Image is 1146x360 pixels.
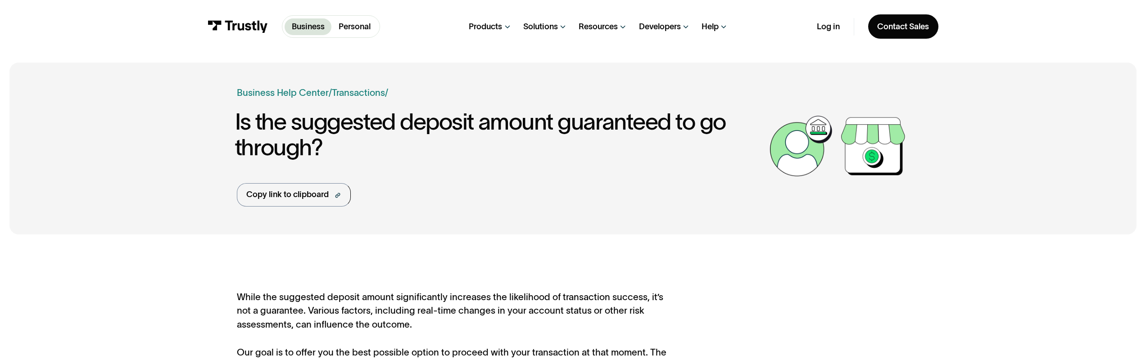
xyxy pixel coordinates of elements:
[292,21,325,33] p: Business
[208,20,268,33] img: Trustly Logo
[469,22,502,32] div: Products
[246,189,329,201] div: Copy link to clipboard
[877,22,929,32] div: Contact Sales
[331,18,377,35] a: Personal
[329,86,332,100] div: /
[868,14,938,39] a: Contact Sales
[332,87,385,98] a: Transactions
[579,22,618,32] div: Resources
[237,183,351,207] a: Copy link to clipboard
[817,22,840,32] a: Log in
[285,18,331,35] a: Business
[702,22,719,32] div: Help
[639,22,681,32] div: Developers
[237,86,329,100] a: Business Help Center
[339,21,371,33] p: Personal
[523,22,558,32] div: Solutions
[385,86,388,100] div: /
[235,109,766,160] h1: Is the suggested deposit amount guaranteed to go through?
